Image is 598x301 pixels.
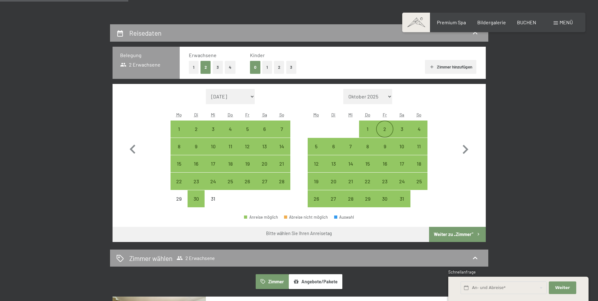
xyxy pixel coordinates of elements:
div: Anreise möglich [325,138,342,155]
div: Mon Dec 01 2025 [171,121,188,138]
button: Weiter [549,281,576,294]
div: Abreise nicht möglich [284,215,328,219]
span: Schnellanfrage [448,269,476,274]
button: Zimmer [256,274,288,289]
div: Wed Dec 31 2025 [205,190,222,207]
div: Sat Dec 06 2025 [256,121,273,138]
div: 7 [274,127,289,142]
abbr: Freitag [383,112,387,117]
div: 11 [223,144,238,160]
div: Mon Jan 12 2026 [308,155,325,172]
div: Thu Jan 22 2026 [359,173,376,190]
div: Sat Dec 20 2025 [256,155,273,172]
div: 30 [377,196,392,212]
div: Fri Dec 19 2025 [239,155,256,172]
div: Wed Jan 28 2026 [342,190,359,207]
div: Anreise möglich [376,138,393,155]
div: Mon Jan 19 2026 [308,173,325,190]
div: Anreise möglich [222,155,239,172]
div: Thu Jan 29 2026 [359,190,376,207]
div: Anreise möglich [256,121,273,138]
div: 31 [394,196,410,212]
div: Anreise möglich [410,138,427,155]
div: Fri Dec 05 2025 [239,121,256,138]
div: 4 [223,127,238,142]
div: 18 [223,161,238,177]
div: 19 [308,179,324,195]
div: Wed Dec 17 2025 [205,155,222,172]
div: 9 [188,144,204,160]
button: Angebote/Pakete [289,274,342,289]
div: Thu Dec 11 2025 [222,138,239,155]
div: Wed Dec 03 2025 [205,121,222,138]
div: Thu Dec 25 2025 [222,173,239,190]
div: Anreise möglich [359,121,376,138]
h2: Reisedaten [129,29,161,37]
div: Fri Dec 26 2025 [239,173,256,190]
div: Anreise möglich [393,173,410,190]
div: 21 [343,179,358,195]
div: Anreise nicht möglich [171,190,188,207]
div: Anreise möglich [171,138,188,155]
div: Sun Dec 28 2025 [273,173,290,190]
div: Anreise möglich [239,138,256,155]
div: Anreise möglich [359,138,376,155]
div: Anreise möglich [222,121,239,138]
div: Mon Jan 26 2026 [308,190,325,207]
div: Tue Jan 13 2026 [325,155,342,172]
div: Anreise möglich [376,173,393,190]
div: 14 [274,144,289,160]
div: Anreise möglich [342,190,359,207]
div: 25 [223,179,238,195]
div: Anreise möglich [171,121,188,138]
abbr: Sonntag [279,112,284,117]
div: Anreise möglich [273,173,290,190]
button: 1 [189,61,199,74]
div: 13 [326,161,341,177]
abbr: Samstag [262,112,267,117]
div: Anreise möglich [308,138,325,155]
div: Thu Dec 04 2025 [222,121,239,138]
div: Sun Jan 25 2026 [410,173,427,190]
div: Anreise möglich [342,138,359,155]
div: Fri Jan 23 2026 [376,173,393,190]
div: 3 [394,127,410,142]
div: Anreise möglich [393,121,410,138]
div: Mon Dec 22 2025 [171,173,188,190]
div: Anreise möglich [393,190,410,207]
div: 22 [171,179,187,195]
abbr: Montag [176,112,182,117]
div: 29 [360,196,375,212]
h3: Belegung [120,52,172,59]
div: 1 [360,127,375,142]
div: Anreise möglich [171,173,188,190]
abbr: Donnerstag [365,112,370,117]
div: Anreise möglich [308,173,325,190]
div: Anreise möglich [342,173,359,190]
div: Mon Dec 08 2025 [171,138,188,155]
div: Anreise möglich [273,155,290,172]
div: Anreise möglich [239,173,256,190]
div: Wed Dec 24 2025 [205,173,222,190]
div: Bitte wählen Sie Ihren Anreisetag [266,230,332,237]
div: Anreise möglich [273,138,290,155]
span: 2 Erwachsene [120,61,161,68]
div: 17 [205,161,221,177]
div: Sun Dec 21 2025 [273,155,290,172]
div: Anreise möglich [205,155,222,172]
div: 6 [326,144,341,160]
div: Mon Dec 29 2025 [171,190,188,207]
div: 30 [188,196,204,212]
div: Thu Jan 01 2026 [359,121,376,138]
div: 1 [171,127,187,142]
div: Mon Jan 05 2026 [308,138,325,155]
div: Tue Dec 02 2025 [188,121,205,138]
div: Anreise möglich [256,155,273,172]
div: 23 [377,179,392,195]
abbr: Donnerstag [228,112,233,117]
div: 24 [394,179,410,195]
div: Tue Jan 20 2026 [325,173,342,190]
abbr: Freitag [245,112,249,117]
div: 14 [343,161,358,177]
div: 7 [343,144,358,160]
